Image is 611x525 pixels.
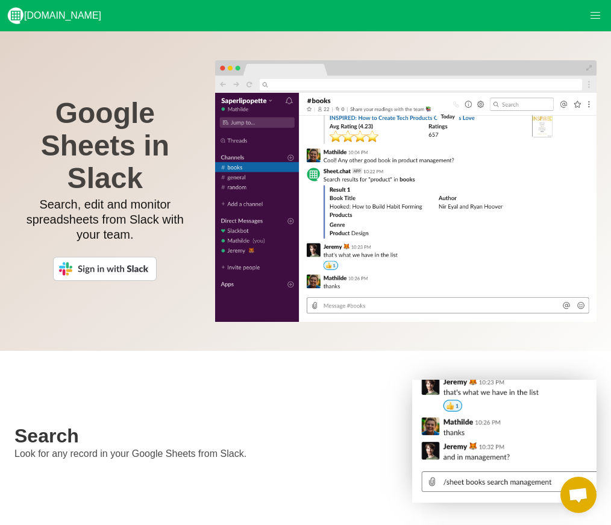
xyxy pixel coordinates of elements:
[215,60,597,93] img: bar.png
[215,93,597,322] img: screen.png
[7,418,405,468] div: Look for any record in your Google Sheets from Slack.
[14,197,196,242] p: Search, edit and monitor spreadsheets from Slack with your team.
[7,7,24,24] img: logo_v2_white.png
[53,257,157,281] img: Sign in
[560,477,597,513] div: Open chat
[14,425,79,447] strong: Search
[14,97,196,195] h1: Google Sheets in Slack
